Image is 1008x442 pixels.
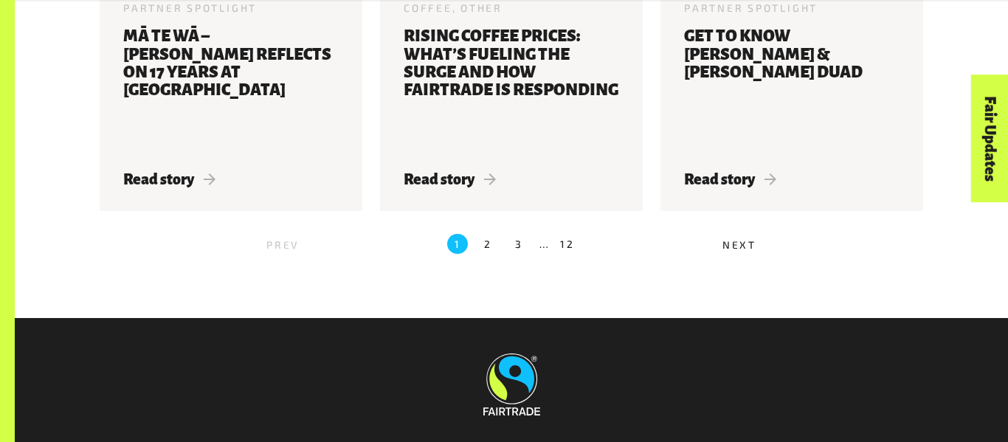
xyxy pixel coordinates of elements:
span: Next [722,238,756,251]
label: 12 [560,234,575,255]
li: … [539,234,550,255]
label: 1 [447,234,468,255]
h3: Get to know [PERSON_NAME] & [PERSON_NAME] Duad [684,27,900,153]
img: Fairtrade Australia New Zealand logo [483,353,540,415]
span: Partner Spotlight [684,1,818,14]
label: 3 [508,234,529,255]
span: Read story [404,171,496,187]
label: 2 [478,234,499,255]
span: Partner Spotlight [123,1,257,14]
span: Read story [123,171,215,187]
span: Read story [684,171,776,187]
span: Coffee, Other [404,1,503,14]
h3: Rising Coffee Prices: What’s fueling the surge and how Fairtrade is responding [404,27,619,153]
h3: Mā Te Wā – [PERSON_NAME] reflects on 17 years at [GEOGRAPHIC_DATA] [123,27,339,153]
